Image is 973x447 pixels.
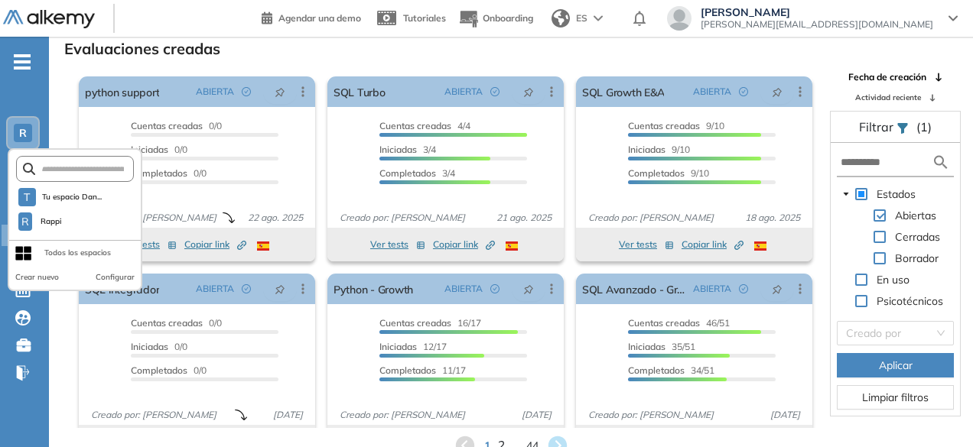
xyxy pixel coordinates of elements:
span: Cuentas creadas [131,120,203,131]
span: [DATE] [267,408,309,422]
span: 0/0 [131,317,222,329]
span: Completados [131,167,187,179]
span: 9/10 [628,144,690,155]
span: 3/4 [379,144,436,155]
button: pushpin [512,79,545,104]
span: pushpin [523,283,534,295]
span: Psicotécnicos [877,294,943,308]
span: Filtrar [859,119,897,134]
span: Tu espacio Dan... [42,191,103,203]
button: Limpiar filtros [837,385,954,410]
span: Completados [131,364,187,376]
span: ES [576,11,587,25]
img: world [552,9,570,28]
span: 22 ago. 2025 [242,211,309,225]
span: Actividad reciente [855,92,921,103]
span: Abiertas [895,209,936,222]
span: check-circle [739,284,748,293]
span: check-circle [739,87,748,96]
span: check-circle [242,284,251,293]
button: Onboarding [458,2,533,35]
span: pushpin [772,283,783,295]
span: Borrador [895,251,939,265]
img: ESP [754,241,766,251]
span: 3/4 [379,167,455,179]
span: pushpin [772,86,783,98]
span: Limpiar filtros [862,389,929,406]
img: ESP [506,241,518,251]
span: 9/10 [628,120,724,131]
span: 9/10 [628,167,709,179]
span: Creado por: [PERSON_NAME] [85,408,223,422]
a: python support [85,76,159,107]
span: T [24,191,30,203]
a: Agendar una demo [262,8,361,26]
span: Onboarding [483,12,533,24]
span: ABIERTA [444,85,483,99]
i: - [14,60,31,63]
span: ABIERTA [693,282,731,296]
button: Ver tests [122,235,177,254]
button: pushpin [263,79,297,104]
span: 11/17 [379,364,466,376]
span: Estados [877,187,916,201]
span: ABIERTA [444,282,483,296]
span: Cuentas creadas [628,317,700,329]
a: SQL Turbo [334,76,386,107]
span: pushpin [523,86,534,98]
span: Borrador [892,249,942,267]
span: Cuentas creadas [379,120,451,131]
button: pushpin [512,277,545,301]
button: pushpin [263,277,297,301]
span: R [19,127,27,139]
span: check-circle [490,87,500,96]
span: Cuentas creadas [379,317,451,329]
span: Completados [379,364,436,376]
span: 34/51 [628,364,714,376]
span: Copiar link [682,238,744,251]
span: 12/17 [379,341,447,352]
span: En uso [874,270,913,289]
span: Rappi [38,215,63,228]
span: Copiar link [184,238,246,251]
span: ABIERTA [196,282,234,296]
span: Abiertas [892,206,939,225]
span: 46/51 [628,317,730,329]
img: ESP [257,241,269,251]
span: Cuentas creadas [628,120,700,131]
div: Todos los espacios [44,247,111,259]
span: [DATE] [764,408,806,422]
span: R [21,215,29,228]
span: 21 ago. 2025 [490,211,558,225]
span: 0/0 [131,341,187,352]
span: (1) [916,118,932,136]
span: Iniciadas [131,144,168,155]
a: SQL Growth E&A [582,76,664,107]
a: Python - Growth [334,274,413,304]
span: Agendar una demo [278,12,361,24]
span: Estados [874,185,919,203]
button: Aplicar [837,353,954,377]
button: Crear nuevo [15,271,59,283]
img: arrow [594,15,603,21]
img: search icon [932,153,950,172]
span: Aplicar [879,357,913,374]
span: ABIERTA [196,85,234,99]
span: Creado por: [PERSON_NAME] [334,408,471,422]
button: Configurar [96,271,135,283]
h3: Evaluaciones creadas [64,40,220,58]
button: Copiar link [184,235,246,254]
span: check-circle [242,87,251,96]
span: check-circle [490,284,500,293]
span: Iniciadas [131,341,168,352]
button: Ver tests [370,235,425,254]
span: Creado por: [PERSON_NAME] [334,211,471,225]
span: Iniciadas [379,341,417,352]
span: ABIERTA [693,85,731,99]
span: pushpin [275,283,285,295]
button: Copiar link [682,235,744,254]
span: 16/17 [379,317,481,329]
span: Completados [628,364,685,376]
span: Cerradas [895,230,940,244]
span: Cuentas creadas [131,317,203,329]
